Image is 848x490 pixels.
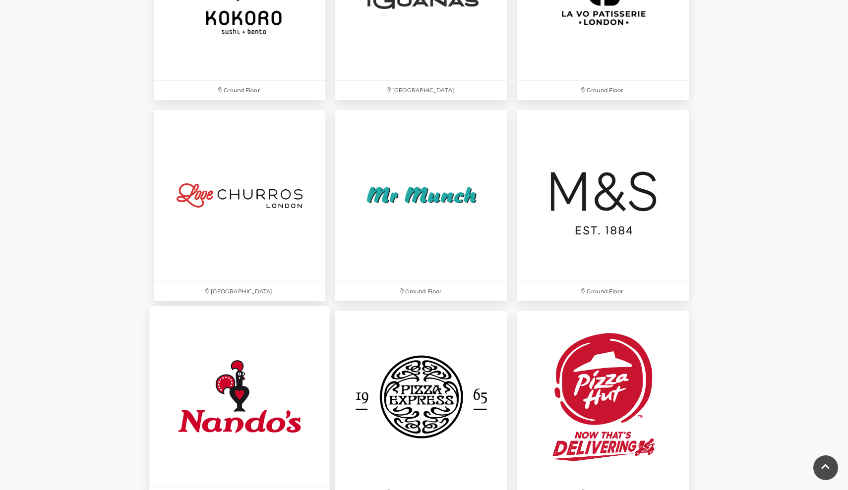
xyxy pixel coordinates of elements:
a: Ground Floor [330,105,512,306]
a: Ground Floor [512,105,694,306]
p: Ground Floor [335,282,507,301]
p: Ground Floor [517,81,689,100]
p: [GEOGRAPHIC_DATA] [335,81,507,100]
p: Ground Floor [154,81,325,100]
p: [GEOGRAPHIC_DATA] [154,282,325,301]
p: Ground Floor [517,282,689,301]
a: [GEOGRAPHIC_DATA] [149,105,330,306]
